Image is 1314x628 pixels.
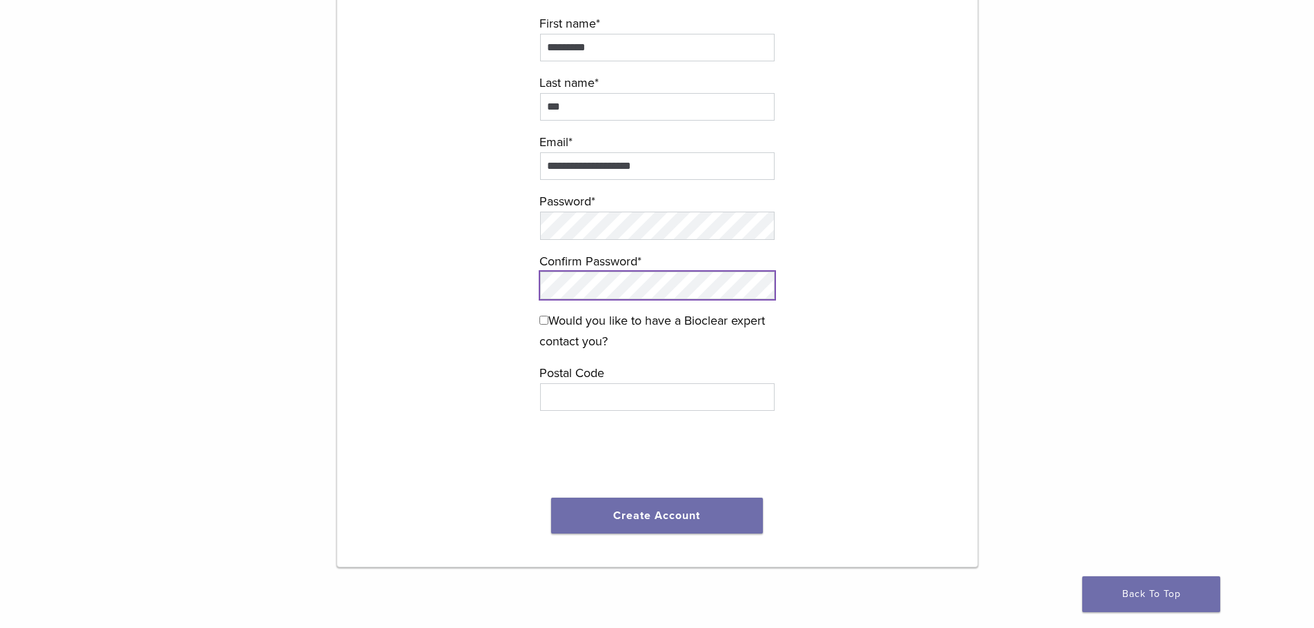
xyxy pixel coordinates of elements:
[539,13,775,34] label: First name
[539,310,775,352] label: Would you like to have a Bioclear expert contact you?
[539,132,775,152] label: Email
[539,191,775,212] label: Password
[551,498,764,534] button: Create Account
[539,251,775,272] label: Confirm Password
[553,427,762,481] iframe: reCAPTCHA
[539,316,548,325] input: Would you like to have a Bioclear expert contact you?
[1082,576,1220,612] a: Back To Top
[539,72,775,93] label: Last name
[539,363,775,383] label: Postal Code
